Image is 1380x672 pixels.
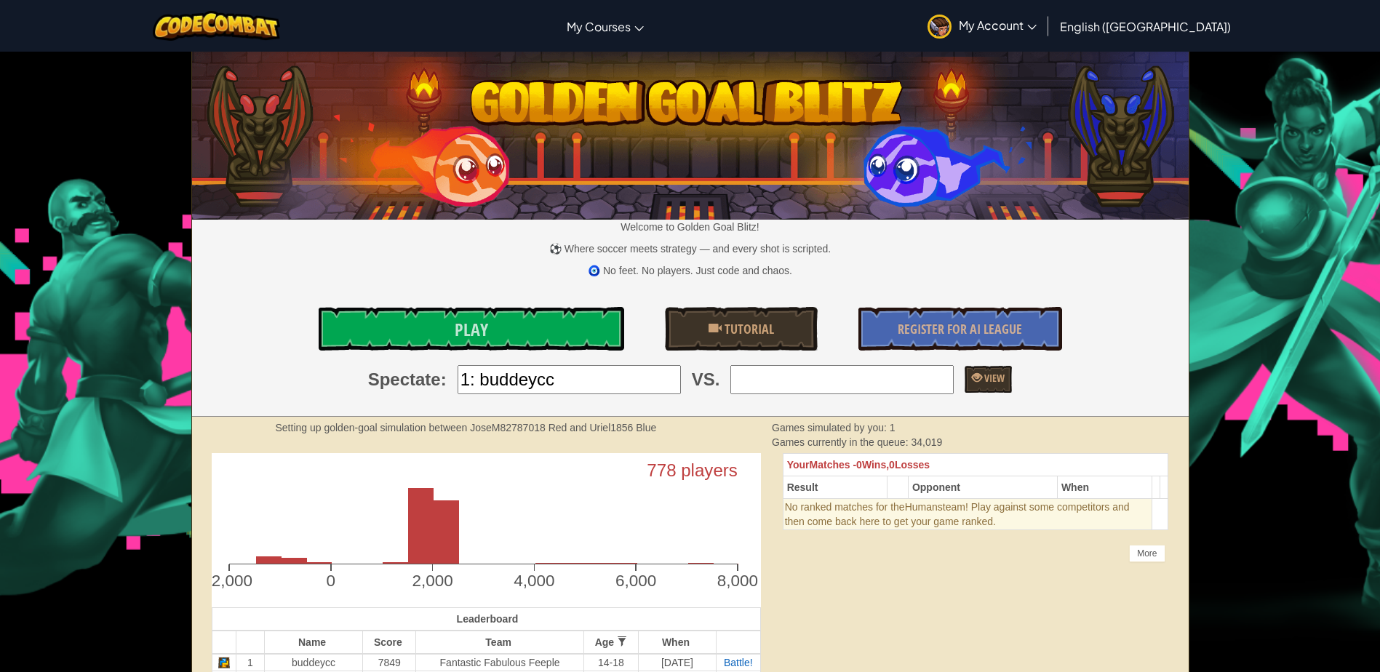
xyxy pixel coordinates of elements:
a: My Account [920,3,1044,49]
td: Fantastic Fabulous Feeple [416,654,584,671]
a: English ([GEOGRAPHIC_DATA]) [1053,7,1238,46]
span: 1 [890,422,896,433]
span: My Courses [567,19,631,34]
span: : [441,367,447,392]
span: Games simulated by you: [772,422,890,433]
a: Tutorial [665,307,818,351]
span: English ([GEOGRAPHIC_DATA]) [1060,19,1231,34]
img: Golden Goal [192,46,1189,220]
td: [DATE] [638,654,716,671]
p: ⚽ Where soccer meets strategy — and every shot is scripted. [192,241,1189,256]
text: 6,000 [615,572,656,590]
th: Score [363,631,416,654]
span: Your [787,459,810,471]
span: Wins, [862,459,889,471]
th: When [1057,476,1152,499]
th: 0 0 [783,454,1168,476]
text: 4,000 [514,572,554,590]
td: Humans [783,499,1152,530]
td: 7849 [363,654,416,671]
th: Name [264,631,363,654]
span: Matches - [810,459,857,471]
span: Games currently in the queue: [772,436,911,448]
span: 34,019 [911,436,942,448]
text: 778 players [647,460,737,480]
span: No ranked matches for the [785,501,905,513]
span: Spectate [368,367,441,392]
span: Tutorial [722,320,774,338]
th: When [638,631,716,654]
span: My Account [959,17,1037,33]
th: Team [416,631,584,654]
span: Register for AI League [898,320,1022,338]
img: CodeCombat logo [153,11,280,41]
span: Losses [895,459,930,471]
a: My Courses [559,7,651,46]
p: 🧿 No feet. No players. Just code and chaos. [192,263,1189,278]
div: More [1129,545,1165,562]
text: -2,000 [206,572,252,590]
a: Battle! [724,657,753,668]
text: 0 [326,572,335,590]
td: 1 [236,654,264,671]
p: Welcome to Golden Goal Blitz! [192,220,1189,234]
th: Opponent [908,476,1057,499]
td: 14-18 [583,654,638,671]
span: team! Play against some competitors and then come back here to get your game ranked. [785,501,1130,527]
span: VS. [692,367,720,392]
text: 8,000 [717,572,757,590]
strong: Setting up golden-goal simulation between JoseM82787018 Red and Uriel1856 Blue [276,422,657,433]
text: 2,000 [412,572,452,590]
img: avatar [928,15,952,39]
span: Play [455,318,488,341]
span: Leaderboard [457,613,519,625]
span: View [982,371,1005,385]
td: buddeycc [264,654,363,671]
th: Age [583,631,638,654]
a: Register for AI League [858,307,1062,351]
th: Result [783,476,887,499]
